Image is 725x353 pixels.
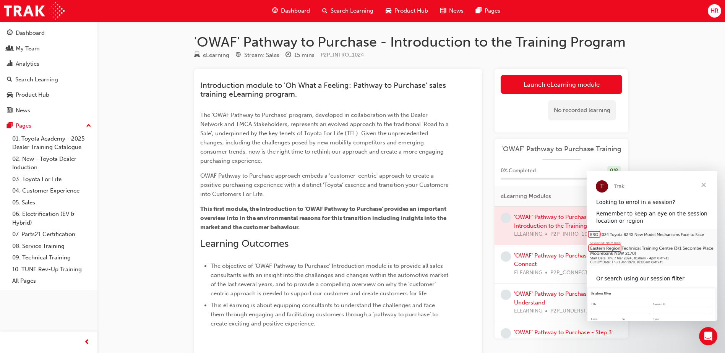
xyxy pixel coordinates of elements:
[3,119,94,133] button: Pages
[7,45,13,52] span: people-icon
[501,213,511,223] span: learningRecordVerb_NONE-icon
[514,269,542,277] span: ELEARNING
[294,51,315,60] div: 15 mins
[7,123,13,130] span: pages-icon
[7,92,13,99] span: car-icon
[16,60,39,68] div: Analytics
[194,50,229,60] div: Type
[3,73,94,87] a: Search Learning
[16,91,49,99] div: Product Hub
[708,4,721,18] button: HR
[710,6,719,15] span: HR
[84,338,90,347] span: prev-icon
[200,238,289,249] span: Learning Outcomes
[394,6,428,15] span: Product Hub
[203,51,229,60] div: eLearning
[470,3,506,19] a: pages-iconPages
[514,252,613,268] a: 'OWAF' Pathway to Purchase - Step 1: Connect
[16,44,40,53] div: My Team
[550,307,601,316] span: P2P_UNDERST_1024
[440,6,446,16] span: news-icon
[9,173,94,185] a: 03. Toyota For Life
[501,75,622,94] a: Launch eLearning module
[514,307,542,316] span: ELEARNING
[9,240,94,252] a: 08. Service Training
[3,104,94,118] a: News
[3,57,94,71] a: Analytics
[285,52,291,59] span: clock-icon
[16,121,31,130] div: Pages
[9,228,94,240] a: 07. Parts21 Certification
[86,121,91,131] span: up-icon
[3,24,94,119] button: DashboardMy TeamAnalyticsSearch LearningProduct HubNews
[194,34,628,50] h1: 'OWAF' Pathway to Purchase - Introduction to the Training Program
[501,167,536,175] span: 0 % Completed
[331,6,373,15] span: Search Learning
[200,112,450,164] span: The 'OWAF Pathway to Purchase' program, developed in collaboration with the Dealer Network and TM...
[211,262,450,297] span: The objective of ‘OWAF Pathway to Purchase’ Introduction module is to provide all sales consultan...
[3,42,94,56] a: My Team
[281,6,310,15] span: Dashboard
[316,3,380,19] a: search-iconSearch Learning
[200,172,450,198] span: OWAF Pathway to Purchase approach embeds a 'customer-centric' approach to create a positive purch...
[699,327,717,345] iframe: Intercom live chat
[3,88,94,102] a: Product Hub
[266,3,316,19] a: guage-iconDashboard
[285,50,315,60] div: Duration
[321,52,364,58] span: Learning resource code
[9,264,94,275] a: 10. TUNE Rev-Up Training
[501,328,511,338] span: learningRecordVerb_NONE-icon
[607,166,621,176] div: 0 / 8
[4,2,65,19] img: Trak
[9,133,94,153] a: 01. Toyota Academy - 2025 Dealer Training Catalogue
[194,52,200,59] span: learningResourceType_ELEARNING-icon
[322,6,328,16] span: search-icon
[434,3,470,19] a: news-iconNews
[15,75,58,84] div: Search Learning
[9,153,94,173] a: 02. New - Toyota Dealer Induction
[501,290,511,300] span: learningRecordVerb_NONE-icon
[16,106,30,115] div: News
[9,208,94,228] a: 06. Electrification (EV & Hybrid)
[386,6,391,16] span: car-icon
[485,6,500,15] span: Pages
[476,6,482,16] span: pages-icon
[272,6,278,16] span: guage-icon
[9,185,94,197] a: 04. Customer Experience
[550,269,603,277] span: P2P_CONNECT_1024
[9,197,94,209] a: 05. Sales
[380,3,434,19] a: car-iconProduct Hub
[501,192,551,201] span: eLearning Modules
[200,206,448,231] span: This first module, the Introduction to 'OWAF Pathway to Purchase' provides an important overview ...
[7,76,12,83] span: search-icon
[16,29,45,37] div: Dashboard
[235,52,241,59] span: target-icon
[7,61,13,68] span: chart-icon
[9,252,94,264] a: 09. Technical Training
[449,6,464,15] span: News
[587,171,717,321] iframe: Intercom live chat message
[514,329,613,345] a: 'OWAF' Pathway to Purchase - Step 3: Advise
[514,290,613,306] a: 'OWAF' Pathway to Purchase - Step 2: Understand
[3,26,94,40] a: Dashboard
[7,30,13,37] span: guage-icon
[9,275,94,287] a: All Pages
[235,50,279,60] div: Stream
[501,251,511,262] span: learningRecordVerb_NONE-icon
[244,51,279,60] div: Stream: Sales
[548,100,616,120] div: No recorded learning
[501,145,622,154] a: 'OWAF' Pathway to Purchase Training
[200,81,448,99] span: Introduction module to 'Oh What a Feeling: Pathway to Purchase' sales training eLearning program.
[211,302,439,327] span: This eLearning is about equipping consultants to understand the challenges and face them through ...
[7,107,13,114] span: news-icon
